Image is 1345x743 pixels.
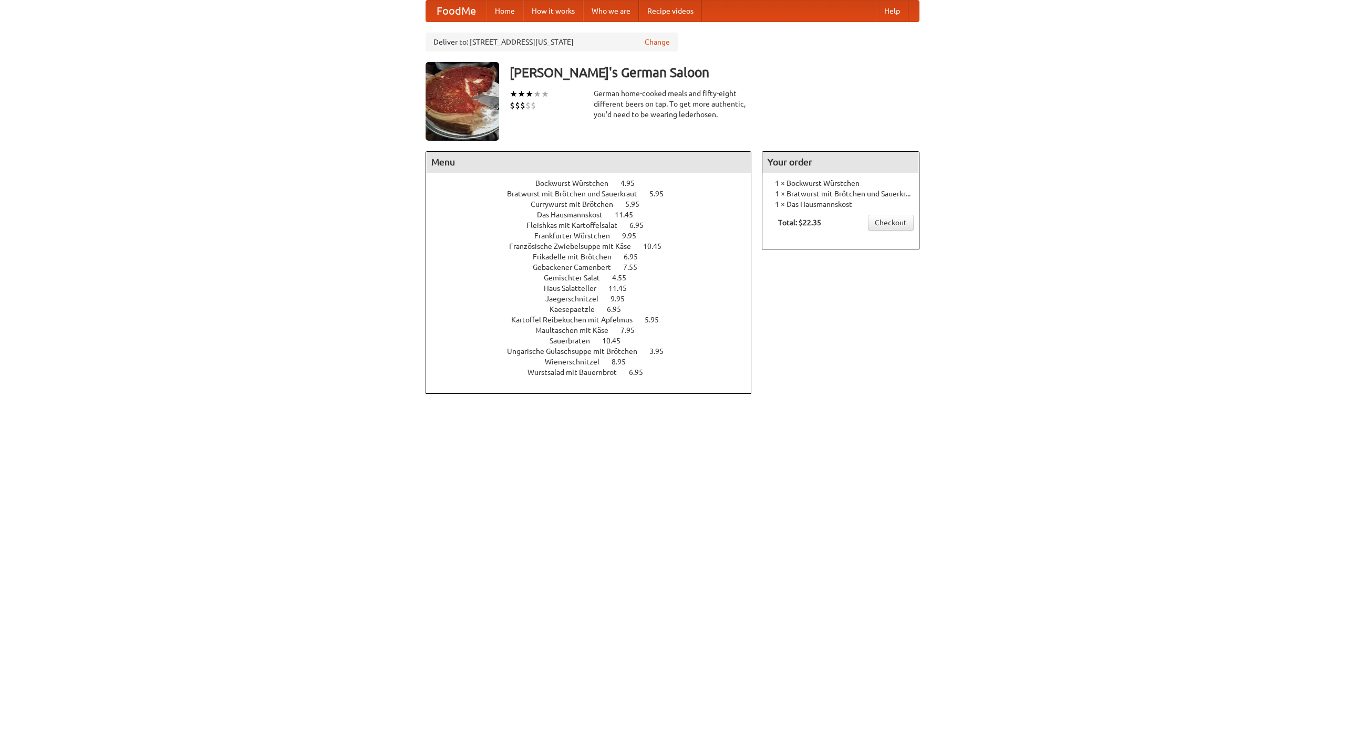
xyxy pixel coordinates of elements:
a: Change [645,37,670,47]
span: 5.95 [645,316,669,324]
span: Kaesepaetzle [550,305,605,313]
span: 11.45 [608,284,637,292]
li: $ [510,100,515,111]
span: 4.95 [620,179,645,187]
a: Französische Zwiebelsuppe mit Käse 10.45 [509,242,681,250]
span: 9.95 [622,232,647,240]
a: Ungarische Gulaschsuppe mit Brötchen 3.95 [507,347,683,355]
a: Kartoffel Reibekuchen mit Apfelmus 5.95 [511,316,678,324]
a: Sauerbraten 10.45 [550,337,640,345]
a: Wienerschnitzel 8.95 [545,358,645,366]
a: Bratwurst mit Brötchen und Sauerkraut 5.95 [507,190,683,198]
a: Frikadelle mit Brötchen 6.95 [533,253,657,261]
span: Wienerschnitzel [545,358,610,366]
span: Gebackener Camenbert [533,263,622,271]
span: Bockwurst Würstchen [535,179,619,187]
span: Maultaschen mit Käse [535,326,619,334]
span: Wurstsalad mit Bauernbrot [527,368,627,376]
a: Gemischter Salat 4.55 [544,274,646,282]
span: Fleishkas mit Kartoffelsalat [526,221,628,229]
span: 10.45 [602,337,631,345]
div: German home-cooked meals and fifty-eight different beers on tap. To get more authentic, you'd nee... [594,88,751,120]
a: Help [876,1,908,22]
span: Gemischter Salat [544,274,611,282]
li: ★ [541,88,549,100]
span: 6.95 [629,221,654,229]
li: $ [520,100,525,111]
span: Jaegerschnitzel [545,295,609,303]
span: Sauerbraten [550,337,601,345]
li: 1 × Bratwurst mit Brötchen und Sauerkraut [768,189,914,199]
a: Wurstsalad mit Bauernbrot 6.95 [527,368,663,376]
span: Haus Salatteller [544,284,607,292]
span: 5.95 [625,200,650,208]
a: Currywurst mit Brötchen 5.95 [531,200,659,208]
a: FoodMe [426,1,487,22]
span: 8.95 [612,358,636,366]
span: Kartoffel Reibekuchen mit Apfelmus [511,316,643,324]
span: 11.45 [615,211,644,219]
span: 7.55 [623,263,648,271]
span: Das Hausmannskost [537,211,613,219]
a: Das Hausmannskost 11.45 [537,211,653,219]
span: 10.45 [643,242,672,250]
a: Gebackener Camenbert 7.55 [533,263,657,271]
h4: Your order [762,152,919,173]
a: Who we are [583,1,639,22]
li: ★ [533,88,541,100]
span: 3.95 [649,347,674,355]
a: How it works [523,1,583,22]
li: $ [525,100,531,111]
span: Ungarische Gulaschsuppe mit Brötchen [507,347,648,355]
li: 1 × Das Hausmannskost [768,199,914,210]
h4: Menu [426,152,751,173]
a: Maultaschen mit Käse 7.95 [535,326,654,334]
span: Frankfurter Würstchen [534,232,620,240]
a: Haus Salatteller 11.45 [544,284,646,292]
span: 6.95 [624,253,648,261]
li: ★ [510,88,518,100]
span: 7.95 [620,326,645,334]
a: Fleishkas mit Kartoffelsalat 6.95 [526,221,663,229]
span: 6.95 [629,368,654,376]
a: Frankfurter Würstchen 9.95 [534,232,656,240]
li: $ [515,100,520,111]
a: Checkout [868,215,914,231]
a: Kaesepaetzle 6.95 [550,305,640,313]
a: Jaegerschnitzel 9.95 [545,295,644,303]
div: Deliver to: [STREET_ADDRESS][US_STATE] [426,33,678,51]
li: ★ [518,88,525,100]
span: 9.95 [611,295,635,303]
li: ★ [525,88,533,100]
span: Currywurst mit Brötchen [531,200,624,208]
a: Recipe videos [639,1,702,22]
span: Französische Zwiebelsuppe mit Käse [509,242,642,250]
li: $ [531,100,536,111]
a: Bockwurst Würstchen 4.95 [535,179,654,187]
h3: [PERSON_NAME]'s German Saloon [510,62,919,83]
b: Total: $22.35 [778,218,821,227]
a: Home [487,1,523,22]
span: Frikadelle mit Brötchen [533,253,622,261]
span: Bratwurst mit Brötchen und Sauerkraut [507,190,648,198]
span: 6.95 [607,305,632,313]
span: 4.55 [612,274,637,282]
li: 1 × Bockwurst Würstchen [768,178,914,189]
span: 5.95 [649,190,674,198]
img: angular.jpg [426,62,499,141]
